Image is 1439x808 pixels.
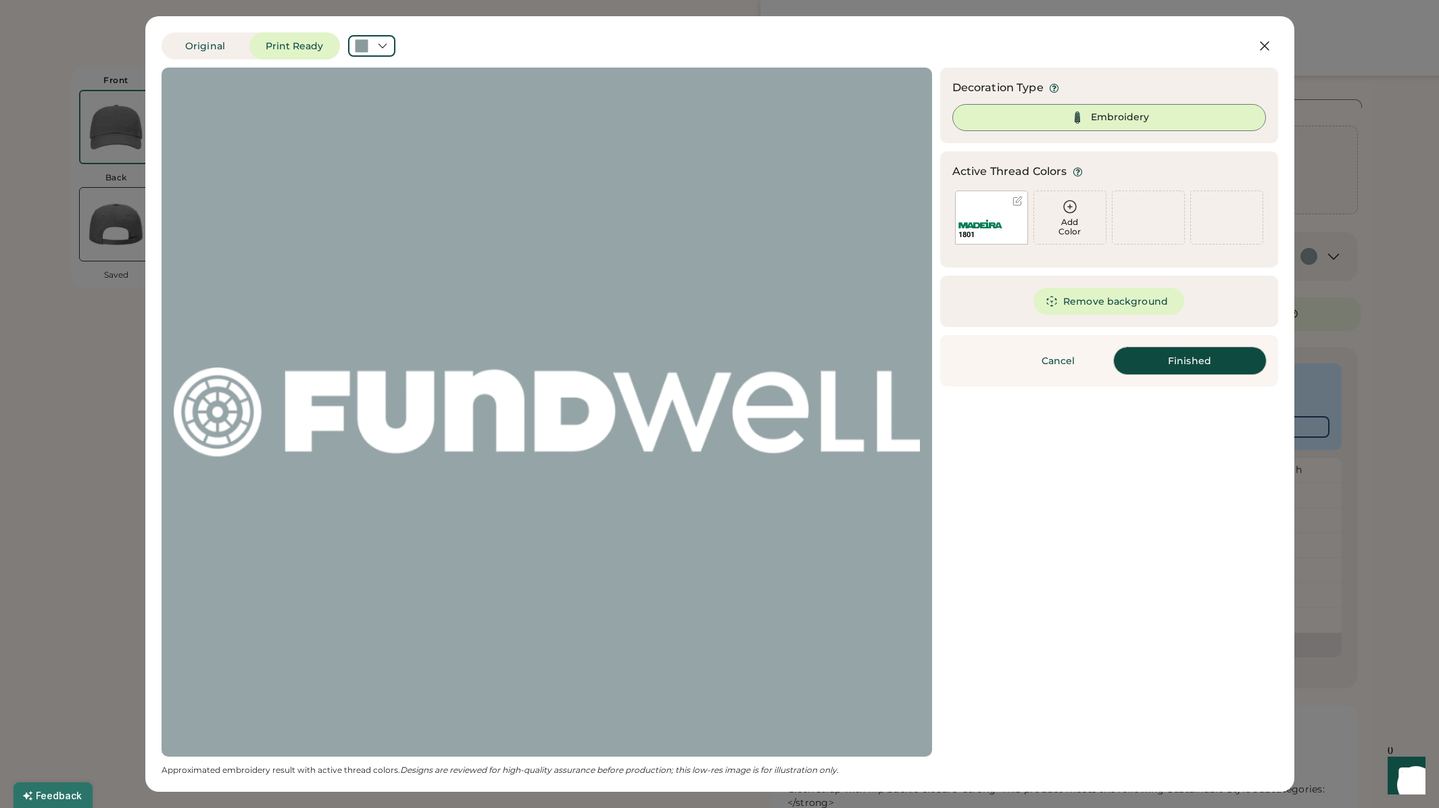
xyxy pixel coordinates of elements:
div: Add Color [1034,218,1106,236]
button: Finished [1114,347,1266,374]
iframe: Front Chat [1375,747,1433,805]
div: Embroidery [1091,111,1149,124]
button: Remove background [1033,288,1184,315]
div: Decoration Type [952,80,1044,96]
div: 1801 [958,230,1025,240]
button: Cancel [1011,347,1106,374]
button: Original [162,32,249,59]
button: Print Ready [249,32,340,59]
em: Designs are reviewed for high-quality assurance before production; this low-res image is for illu... [400,765,839,775]
img: Thread%20Selected.svg [1069,109,1086,126]
div: Active Thread Colors [952,163,1067,180]
img: Madeira%20Logo.svg [958,220,1002,228]
div: Approximated embroidery result with active thread colors. [162,765,932,776]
